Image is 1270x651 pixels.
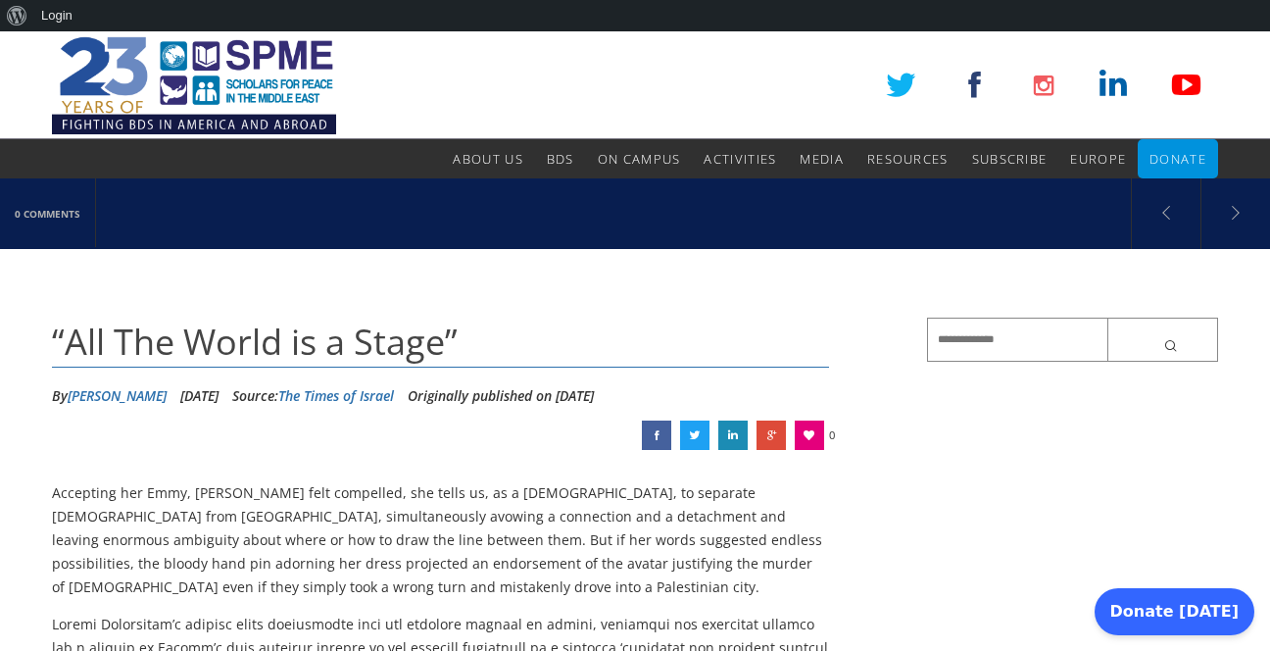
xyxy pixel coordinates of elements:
li: [DATE] [180,381,219,411]
a: “All The World is a Stage” [642,421,671,450]
a: Subscribe [972,139,1048,178]
a: On Campus [598,139,681,178]
p: Accepting her Emmy, [PERSON_NAME] felt compelled, she tells us, as a [DEMOGRAPHIC_DATA], to separ... [52,481,829,598]
a: Resources [867,139,949,178]
span: Media [800,150,844,168]
span: Activities [704,150,776,168]
span: Donate [1149,150,1206,168]
span: Subscribe [972,150,1048,168]
a: Europe [1070,139,1126,178]
img: SPME [52,31,336,139]
span: On Campus [598,150,681,168]
a: The Times of Israel [278,386,394,405]
span: “All The World is a Stage” [52,318,458,366]
span: About Us [453,150,522,168]
span: Resources [867,150,949,168]
li: Originally published on [DATE] [408,381,594,411]
a: About Us [453,139,522,178]
div: Source: [232,381,394,411]
a: “All The World is a Stage” [757,421,786,450]
span: Europe [1070,150,1126,168]
a: “All The World is a Stage” [680,421,709,450]
a: Activities [704,139,776,178]
li: By [52,381,167,411]
a: “All The World is a Stage” [718,421,748,450]
a: Donate [1149,139,1206,178]
a: Media [800,139,844,178]
a: [PERSON_NAME] [68,386,167,405]
a: BDS [547,139,574,178]
span: 0 [829,421,835,450]
span: BDS [547,150,574,168]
